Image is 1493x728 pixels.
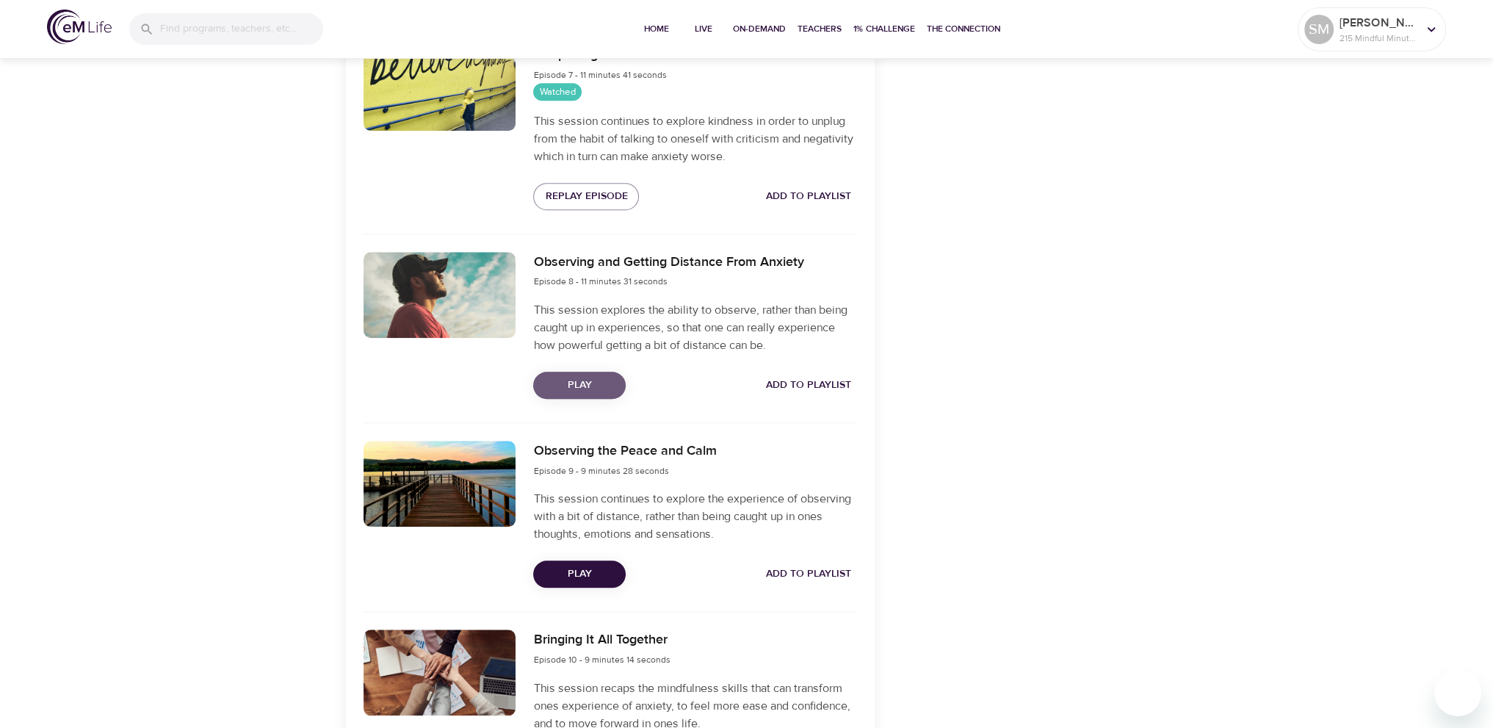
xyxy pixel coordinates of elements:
[533,275,667,287] span: Episode 8 - 11 minutes 31 seconds
[1304,15,1334,44] div: SM
[533,465,668,477] span: Episode 9 - 9 minutes 28 seconds
[760,372,857,399] button: Add to Playlist
[47,10,112,44] img: logo
[927,21,1000,37] span: The Connection
[545,187,627,206] span: Replay Episode
[545,376,614,394] span: Play
[533,630,670,651] h6: Bringing It All Together
[533,561,626,588] button: Play
[533,372,626,399] button: Play
[760,561,857,588] button: Add to Playlist
[798,21,842,37] span: Teachers
[733,21,786,37] span: On-Demand
[1340,32,1417,45] p: 215 Mindful Minutes
[766,565,851,583] span: Add to Playlist
[533,441,716,462] h6: Observing the Peace and Calm
[533,301,856,354] p: This session explores the ability to observe, rather than being caught up in experiences, so that...
[766,376,851,394] span: Add to Playlist
[1340,14,1417,32] p: [PERSON_NAME]
[760,183,857,210] button: Add to Playlist
[545,565,614,583] span: Play
[533,112,856,165] p: This session continues to explore kindness in order to unplug from the habit of talking to onesel...
[160,13,323,45] input: Find programs, teachers, etc...
[533,69,666,81] span: Episode 7 - 11 minutes 41 seconds
[533,654,670,666] span: Episode 10 - 9 minutes 14 seconds
[533,490,856,543] p: This session continues to explore the experience of observing with a bit of distance, rather than...
[639,21,674,37] span: Home
[533,252,803,273] h6: Observing and Getting Distance From Anxiety
[853,21,915,37] span: 1% Challenge
[533,183,639,210] button: Replay Episode
[766,187,851,206] span: Add to Playlist
[533,85,582,99] span: Watched
[686,21,721,37] span: Live
[1434,669,1481,716] iframe: Button to launch messaging window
